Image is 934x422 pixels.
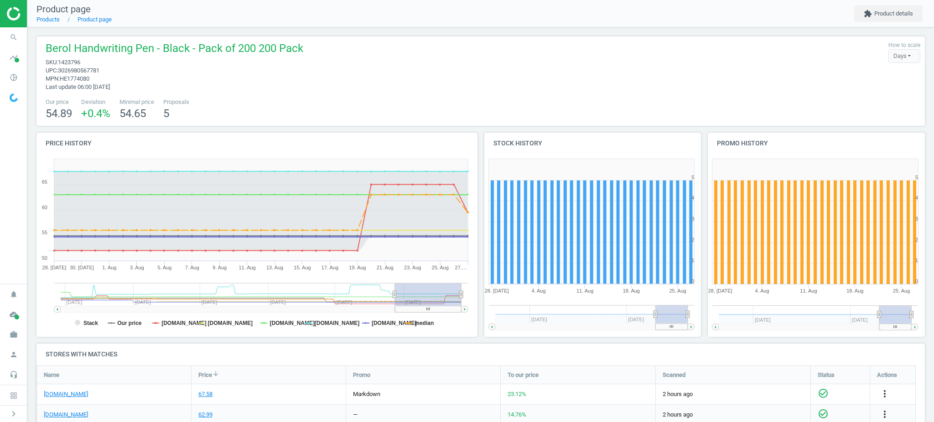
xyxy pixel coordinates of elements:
[915,175,918,180] text: 5
[755,288,769,293] tspan: 4. Aug
[36,16,60,23] a: Products
[46,98,72,106] span: Our price
[81,98,110,106] span: Deviation
[879,388,890,400] button: more_vert
[42,179,47,185] text: 65
[102,265,116,270] tspan: 1. Aug
[691,175,694,180] text: 5
[508,391,526,397] span: 23.12 %
[239,265,256,270] tspan: 11. Aug
[185,265,199,270] tspan: 7. Aug
[117,320,142,326] tspan: Our price
[353,411,358,419] div: —
[83,320,98,326] tspan: Stack
[7,7,72,21] img: ajHJNr6hYgQAAAAASUVORK5CYII=
[915,237,918,242] text: 2
[5,326,22,343] i: work
[81,107,110,120] span: +0.4 %
[161,320,207,326] tspan: [DOMAIN_NAME]
[508,371,539,379] span: To our price
[879,388,890,399] i: more_vert
[36,344,925,365] h4: Stores with matches
[818,387,829,398] i: check_circle_outline
[691,257,694,263] text: 1
[46,67,58,74] span: upc :
[8,408,19,419] i: chevron_right
[5,306,22,323] i: cloud_done
[119,107,146,120] span: 54.65
[377,265,394,270] tspan: 21. Aug
[669,288,686,293] tspan: 25. Aug
[198,411,213,419] div: 62.99
[415,320,434,326] tspan: median
[576,288,593,293] tspan: 11. Aug
[708,133,925,154] h4: Promo history
[404,265,421,270] tspan: 23. Aug
[213,265,227,270] tspan: 9. Aug
[432,265,449,270] tspan: 25. Aug
[163,107,169,120] span: 5
[36,4,91,15] span: Product page
[36,133,477,154] h4: Price history
[46,75,60,82] span: mpn :
[800,288,817,293] tspan: 11. Aug
[691,237,694,242] text: 2
[531,288,545,293] tspan: 4. Aug
[60,75,89,82] span: HE1774080
[266,265,283,270] tspan: 13. Aug
[879,409,890,421] button: more_vert
[663,371,685,379] span: Scanned
[484,288,509,293] tspan: 28. [DATE]
[5,346,22,363] i: person
[44,371,59,379] span: Name
[10,93,18,102] img: wGWNvw8QSZomAAAAABJRU5ErkJggg==
[691,278,694,284] text: 0
[879,409,890,420] i: more_vert
[78,16,112,23] a: Product page
[322,265,338,270] tspan: 17. Aug
[915,257,918,263] text: 1
[5,69,22,86] i: pie_chart_outlined
[58,59,80,66] span: 1423796
[42,230,47,235] text: 55
[455,265,467,270] tspan: 27.…
[46,59,58,66] span: sku :
[5,29,22,46] i: search
[42,205,47,210] text: 60
[663,390,804,398] span: 2 hours ago
[915,216,918,221] text: 3
[5,49,22,66] i: timeline
[893,288,910,293] tspan: 25. Aug
[372,320,417,326] tspan: [DOMAIN_NAME]
[130,265,144,270] tspan: 3. Aug
[888,49,920,63] div: Days
[58,67,99,74] span: 3026980567781
[846,288,863,293] tspan: 18. Aug
[877,371,897,379] span: Actions
[42,255,47,261] text: 50
[42,265,67,270] tspan: 28. [DATE]
[818,408,829,419] i: check_circle_outline
[508,411,526,418] span: 14.76 %
[212,370,219,377] i: arrow_downward
[818,371,835,379] span: Status
[198,390,213,398] div: 67.58
[864,10,872,18] i: extension
[70,265,94,270] tspan: 30. [DATE]
[349,265,366,270] tspan: 19. Aug
[208,320,253,326] tspan: [DOMAIN_NAME]
[157,265,171,270] tspan: 5. Aug
[691,195,694,201] text: 4
[915,195,918,201] text: 4
[5,366,22,383] i: headset_mic
[46,107,72,120] span: 54.89
[44,390,88,398] a: [DOMAIN_NAME]
[915,278,918,284] text: 0
[484,133,701,154] h4: Stock history
[353,391,380,397] span: markdown
[119,98,154,106] span: Minimal price
[46,41,303,58] span: Berol Handwriting Pen - Black - Pack of 200 200 Pack
[198,371,212,379] span: Price
[294,265,311,270] tspan: 15. Aug
[163,98,189,106] span: Proposals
